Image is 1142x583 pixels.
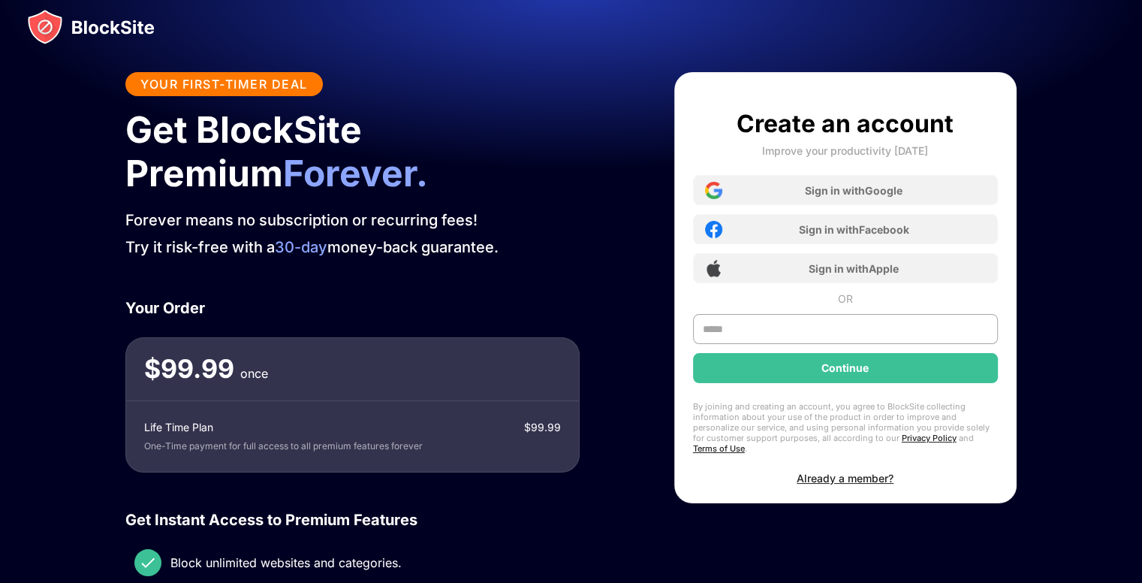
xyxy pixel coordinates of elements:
[125,108,580,195] div: Get BlockSite Premium
[144,419,213,436] div: Life Time Plan
[27,9,155,45] img: blocksite-icon.svg
[705,221,722,238] img: facebook-icon.png
[705,182,722,199] img: google-icon.png
[693,443,745,454] a: Terms of Use
[705,260,722,277] img: apple-icon.png
[902,433,957,443] a: Privacy Policy
[125,297,580,319] div: Your Order
[762,144,928,157] div: Improve your productivity [DATE]
[797,472,893,485] div: Already a member?
[125,509,580,531] div: Get Instant Access to Premium Features
[144,439,423,454] div: One-Time payment for full access to all premium features forever
[821,362,869,374] div: Continue
[240,363,268,385] div: once
[125,207,580,261] div: Forever means no subscription or recurring fees! Try it risk-free with a money-back guarantee.
[275,238,327,256] span: 30-day
[809,262,899,275] div: Sign in with Apple
[170,555,402,570] div: Block unlimited websites and categories.
[799,223,909,236] div: Sign in with Facebook
[140,77,308,92] div: YOUR FIRST-TIMER DEAL
[283,151,428,195] span: Forever.
[144,354,234,385] div: $ 99.99
[805,184,902,197] div: Sign in with Google
[838,292,853,305] div: OR
[737,109,954,138] div: Create an account
[524,419,561,436] div: $ 99.99
[693,401,998,454] div: By joining and creating an account, you agree to BlockSite collecting information about your use ...
[139,554,157,572] img: check.svg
